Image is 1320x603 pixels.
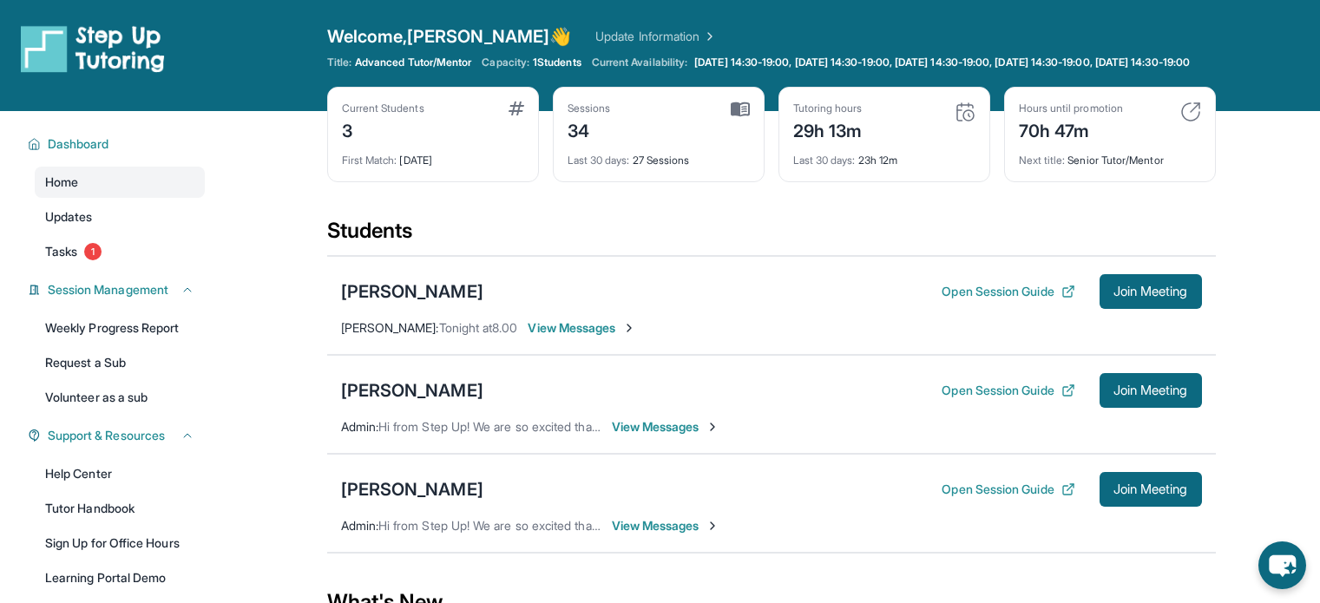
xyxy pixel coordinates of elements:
a: Volunteer as a sub [35,382,205,413]
span: Current Availability: [592,56,687,69]
span: Session Management [48,281,168,298]
a: Learning Portal Demo [35,562,205,593]
button: Join Meeting [1100,373,1202,408]
button: Open Session Guide [942,283,1074,300]
span: Admin : [341,518,378,533]
div: [PERSON_NAME] [341,279,483,304]
img: logo [21,24,165,73]
img: card [731,102,750,117]
span: Join Meeting [1113,484,1188,495]
img: Chevron-Right [706,420,719,434]
a: Tutor Handbook [35,493,205,524]
span: Home [45,174,78,191]
span: View Messages [612,418,720,436]
div: 34 [568,115,611,143]
div: Tutoring hours [793,102,863,115]
span: View Messages [528,319,636,337]
span: Admin : [341,419,378,434]
button: Join Meeting [1100,472,1202,507]
div: 29h 13m [793,115,863,143]
span: Advanced Tutor/Mentor [355,56,471,69]
img: Chevron-Right [622,321,636,335]
button: Session Management [41,281,194,298]
span: Tonight at8.00 [439,320,518,335]
span: 1 [84,243,102,260]
a: [DATE] 14:30-19:00, [DATE] 14:30-19:00, [DATE] 14:30-19:00, [DATE] 14:30-19:00, [DATE] 14:30-19:00 [691,56,1193,69]
button: Open Session Guide [942,481,1074,498]
span: First Match : [342,154,397,167]
div: Current Students [342,102,424,115]
a: Sign Up for Office Hours [35,528,205,559]
span: Updates [45,208,93,226]
span: [DATE] 14:30-19:00, [DATE] 14:30-19:00, [DATE] 14:30-19:00, [DATE] 14:30-19:00, [DATE] 14:30-19:00 [694,56,1190,69]
span: Dashboard [48,135,109,153]
span: Join Meeting [1113,286,1188,297]
div: 70h 47m [1019,115,1123,143]
span: Title: [327,56,351,69]
div: Sessions [568,102,611,115]
div: Senior Tutor/Mentor [1019,143,1201,167]
div: [PERSON_NAME] [341,378,483,403]
div: 27 Sessions [568,143,750,167]
a: Weekly Progress Report [35,312,205,344]
div: 23h 12m [793,143,975,167]
button: Dashboard [41,135,194,153]
div: 3 [342,115,424,143]
img: card [955,102,975,122]
button: chat-button [1258,541,1306,589]
a: Update Information [595,28,717,45]
a: Home [35,167,205,198]
span: Next title : [1019,154,1066,167]
div: Hours until promotion [1019,102,1123,115]
div: [DATE] [342,143,524,167]
span: Last 30 days : [793,154,856,167]
span: Support & Resources [48,427,165,444]
img: Chevron Right [699,28,717,45]
span: Capacity: [482,56,529,69]
a: Request a Sub [35,347,205,378]
span: Tasks [45,243,77,260]
span: Welcome, [PERSON_NAME] 👋 [327,24,572,49]
a: Help Center [35,458,205,489]
a: Tasks1 [35,236,205,267]
div: [PERSON_NAME] [341,477,483,501]
a: Updates [35,201,205,233]
span: [PERSON_NAME] : [341,320,439,335]
button: Open Session Guide [942,382,1074,399]
span: 1 Students [533,56,581,69]
span: View Messages [612,517,720,534]
img: card [509,102,524,115]
button: Join Meeting [1100,274,1202,309]
span: Join Meeting [1113,385,1188,396]
span: Last 30 days : [568,154,630,167]
img: card [1180,102,1201,122]
div: Students [327,217,1216,255]
img: Chevron-Right [706,519,719,533]
button: Support & Resources [41,427,194,444]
